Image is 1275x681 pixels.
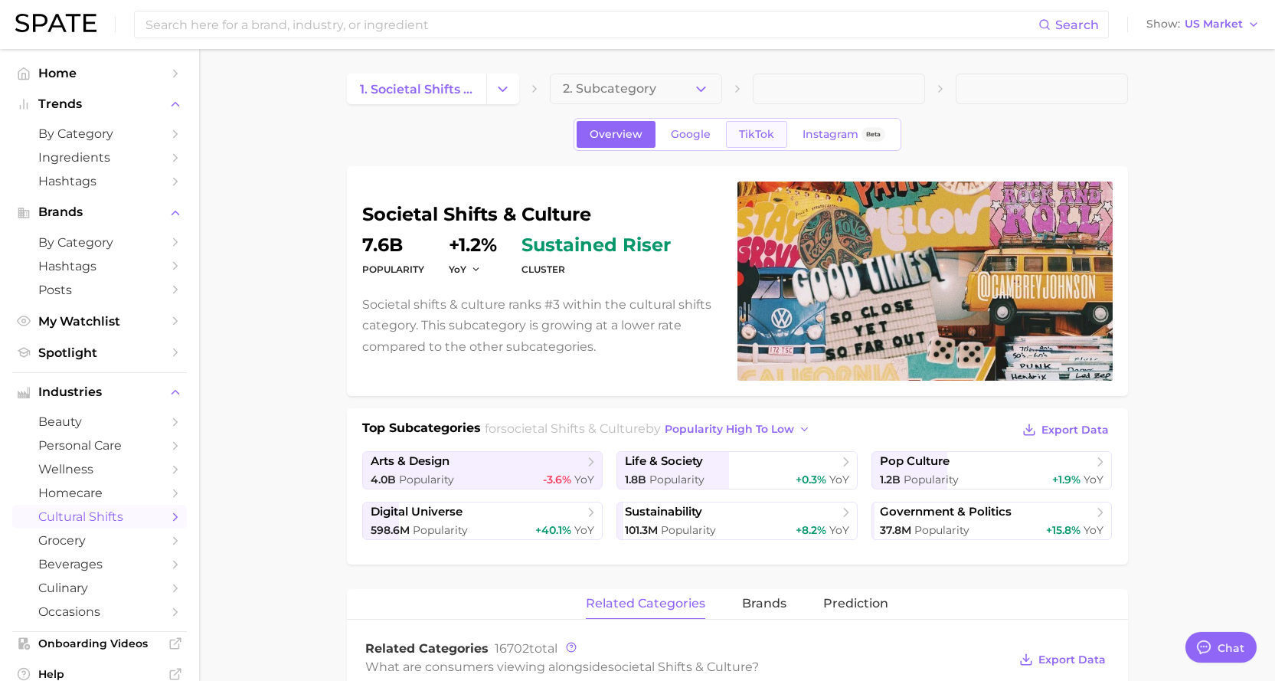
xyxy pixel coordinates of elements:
[38,462,161,476] span: wellness
[12,481,187,505] a: homecare
[38,174,161,188] span: Hashtags
[1041,424,1109,437] span: Export Data
[739,128,774,141] span: TikTok
[574,523,594,537] span: YoY
[449,263,466,276] span: YoY
[144,11,1038,38] input: Search here for a brand, industry, or ingredient
[12,254,187,278] a: Hashtags
[38,97,161,111] span: Trends
[796,473,826,486] span: +0.3%
[38,637,161,650] span: Onboarding Videos
[590,128,642,141] span: Overview
[12,146,187,169] a: Ingredients
[550,74,722,104] button: 2. Subcategory
[12,576,187,600] a: culinary
[12,600,187,624] a: occasions
[577,121,655,148] a: Overview
[1143,15,1264,34] button: ShowUS Market
[362,236,424,254] dd: 7.6b
[38,557,161,571] span: beverages
[362,294,719,357] p: Societal shifts & culture ranks #3 within the cultural shifts category. This subcategory is growi...
[880,523,911,537] span: 37.8m
[12,552,187,576] a: beverages
[671,128,711,141] span: Google
[12,381,187,404] button: Industries
[616,451,858,489] a: life & society1.8b Popularity+0.3% YoY
[12,169,187,193] a: Hashtags
[1015,649,1109,670] button: Export Data
[38,414,161,429] span: beauty
[914,523,969,537] span: Popularity
[543,473,571,486] span: -3.6%
[365,656,1009,677] div: What are consumers viewing alongside ?
[360,82,473,97] span: 1. societal shifts & culture
[12,122,187,146] a: by Category
[15,14,96,32] img: SPATE
[803,128,858,141] span: Instagram
[574,473,594,486] span: YoY
[371,454,450,469] span: arts & design
[904,473,959,486] span: Popularity
[365,641,489,656] span: Related Categories
[1185,20,1243,28] span: US Market
[12,632,187,655] a: Onboarding Videos
[658,121,724,148] a: Google
[362,419,481,442] h1: Top Subcategories
[649,473,705,486] span: Popularity
[38,283,161,297] span: Posts
[586,597,705,611] span: related categories
[501,421,646,436] span: societal shifts & culture
[362,502,603,540] a: digital universe598.6m Popularity+40.1% YoY
[38,259,161,273] span: Hashtags
[665,423,794,436] span: popularity high to low
[823,597,888,611] span: Prediction
[871,451,1113,489] a: pop culture1.2b Popularity+1.9% YoY
[38,667,161,681] span: Help
[12,278,187,302] a: Posts
[871,502,1113,540] a: government & politics37.8m Popularity+15.8% YoY
[38,126,161,141] span: by Category
[38,66,161,80] span: Home
[829,523,849,537] span: YoY
[495,641,529,656] span: 16702
[1084,523,1103,537] span: YoY
[38,314,161,329] span: My Watchlist
[742,597,786,611] span: brands
[12,457,187,481] a: wellness
[449,236,497,254] dd: +1.2%
[1084,473,1103,486] span: YoY
[12,410,187,434] a: beauty
[796,523,826,537] span: +8.2%
[1046,523,1080,537] span: +15.8%
[12,93,187,116] button: Trends
[608,660,752,674] span: societal shifts & culture
[625,523,658,537] span: 101.3m
[486,74,519,104] button: Change Category
[1146,20,1180,28] span: Show
[347,74,486,104] a: 1. societal shifts & culture
[535,523,571,537] span: +40.1%
[616,502,858,540] a: sustainability101.3m Popularity+8.2% YoY
[1052,473,1080,486] span: +1.9%
[829,473,849,486] span: YoY
[880,473,901,486] span: 1.2b
[38,581,161,595] span: culinary
[362,205,719,224] h1: societal shifts & culture
[413,523,468,537] span: Popularity
[38,486,161,500] span: homecare
[38,533,161,548] span: grocery
[1038,653,1106,666] span: Export Data
[38,235,161,250] span: by Category
[12,61,187,85] a: Home
[521,260,671,279] dt: cluster
[625,454,703,469] span: life & society
[880,505,1012,519] span: government & politics
[399,473,454,486] span: Popularity
[449,263,482,276] button: YoY
[726,121,787,148] a: TikTok
[371,523,410,537] span: 598.6m
[12,201,187,224] button: Brands
[521,236,671,254] span: sustained riser
[371,505,463,519] span: digital universe
[12,341,187,365] a: Spotlight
